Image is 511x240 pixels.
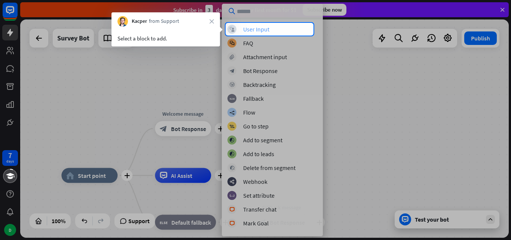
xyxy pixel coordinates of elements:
[243,25,269,33] div: User Input
[149,18,179,25] span: from Support
[117,34,214,43] div: Select a block to add.
[132,18,147,25] span: Kacper
[209,19,214,24] i: close
[230,27,235,32] i: block_user_input
[6,3,28,25] button: Open LiveChat chat widget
